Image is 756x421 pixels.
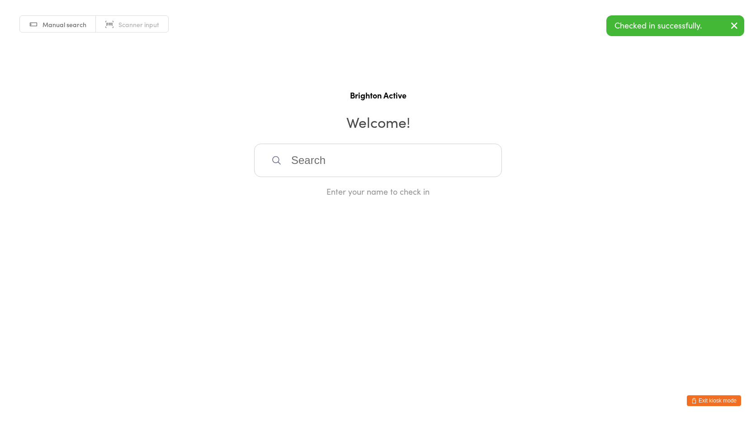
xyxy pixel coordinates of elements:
[254,186,502,197] div: Enter your name to check in
[43,20,86,29] span: Manual search
[118,20,159,29] span: Scanner input
[9,112,747,132] h2: Welcome!
[606,15,744,36] div: Checked in successfully.
[9,89,747,101] h1: Brighton Active
[687,395,741,406] button: Exit kiosk mode
[254,144,502,177] input: Search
